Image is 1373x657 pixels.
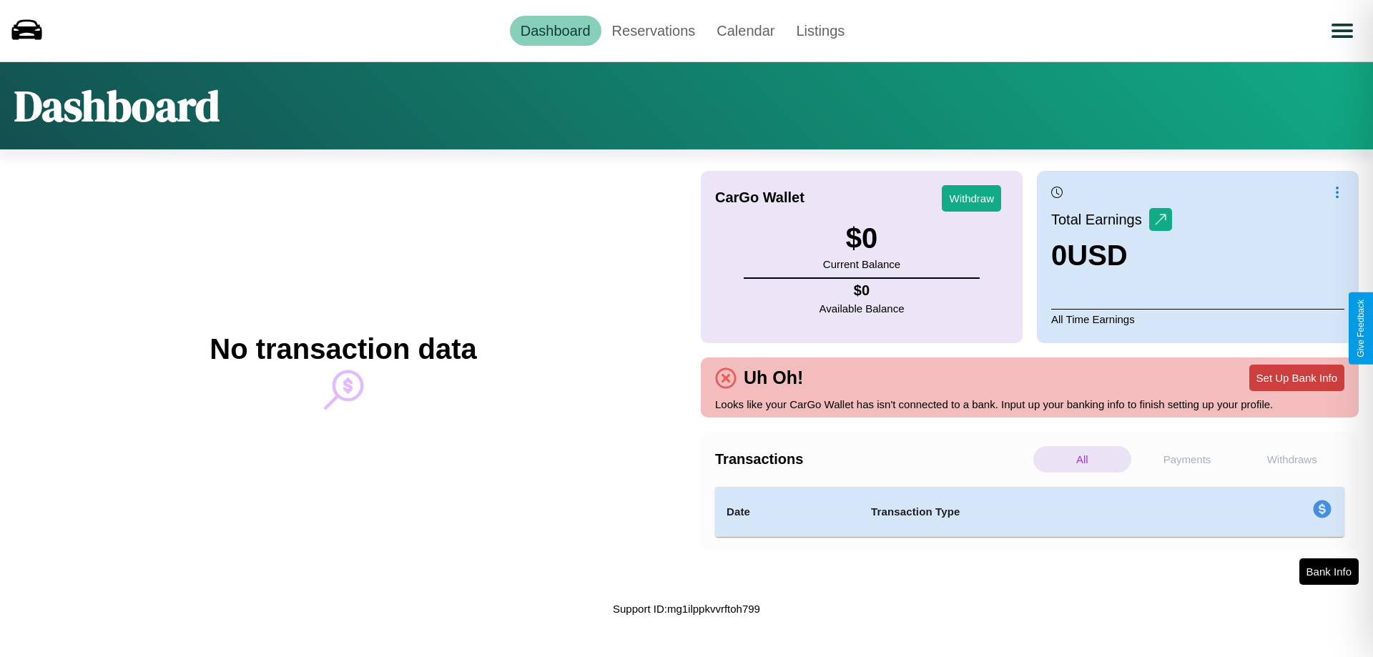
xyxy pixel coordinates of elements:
button: Set Up Bank Info [1249,365,1344,391]
p: Total Earnings [1051,207,1149,232]
p: Support ID: mg1ilppkvvrftoh799 [613,599,760,618]
button: Open menu [1322,11,1362,51]
button: Withdraw [942,185,1001,212]
h4: Date [727,503,848,520]
a: Dashboard [510,16,601,46]
table: simple table [715,487,1344,537]
button: Bank Info [1299,558,1359,585]
h3: 0 USD [1051,239,1172,272]
h4: Transaction Type [871,503,1196,520]
p: All Time Earnings [1051,309,1344,329]
p: Withdraws [1243,446,1341,473]
a: Calendar [706,16,785,46]
a: Listings [785,16,855,46]
p: Current Balance [823,255,900,274]
div: Give Feedback [1356,300,1366,357]
h4: $ 0 [820,282,905,299]
h3: $ 0 [823,222,900,255]
h4: CarGo Wallet [715,189,804,206]
p: Looks like your CarGo Wallet has isn't connected to a bank. Input up your banking info to finish ... [715,395,1344,414]
h4: Uh Oh! [737,367,810,388]
a: Reservations [601,16,707,46]
p: Payments [1138,446,1236,473]
p: All [1033,446,1131,473]
h1: Dashboard [14,76,220,135]
h4: Transactions [715,451,1030,468]
p: Available Balance [820,299,905,318]
h2: No transaction data [210,333,476,365]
